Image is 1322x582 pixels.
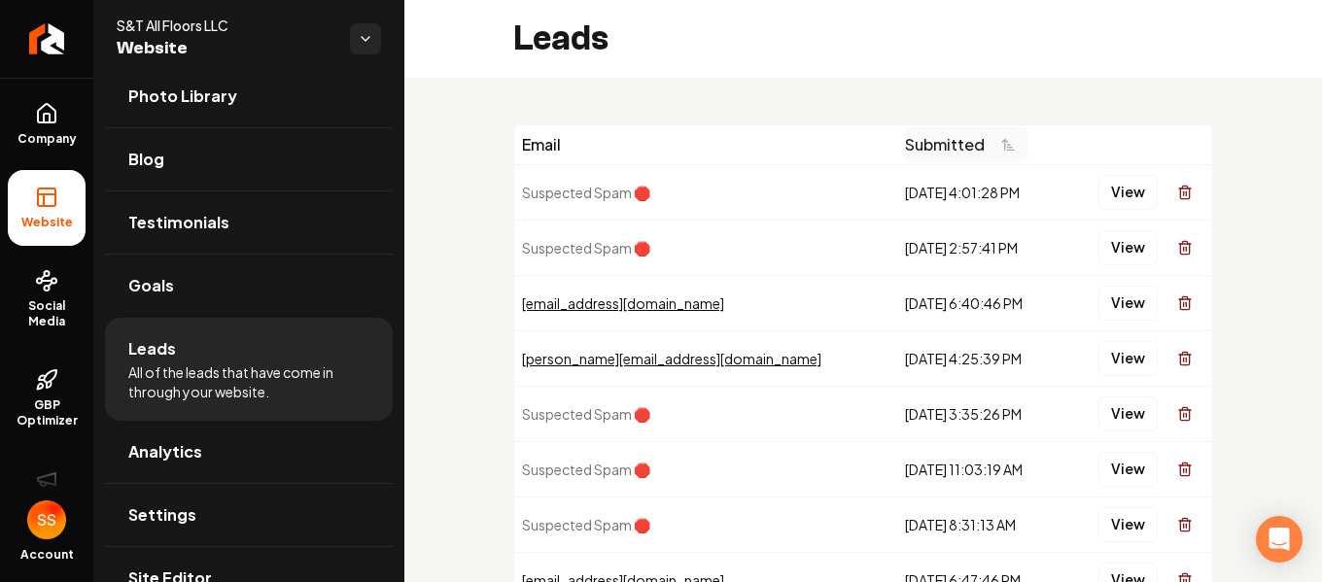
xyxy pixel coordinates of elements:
a: Analytics [105,421,393,483]
span: Settings [128,503,196,527]
a: Company [8,86,86,162]
button: Open user button [27,500,66,539]
div: [DATE] 6:40:46 PM [905,293,1058,313]
span: Website [14,215,81,230]
img: Steven Scott [27,500,66,539]
span: Suspected Spam 🛑 [522,461,650,478]
span: Analytics [128,440,202,463]
span: Suspected Spam 🛑 [522,239,650,257]
span: Leads [128,337,176,360]
a: Blog [105,128,393,190]
div: [DATE] 2:57:41 PM [905,238,1058,257]
button: View [1098,452,1158,487]
div: [DATE] 8:31:13 AM [905,515,1058,534]
span: Blog [128,148,164,171]
button: View [1098,230,1158,265]
button: View [1098,507,1158,542]
div: [DATE] 4:25:39 PM [905,349,1058,368]
span: Submitted [905,133,985,156]
a: Social Media [8,254,86,345]
button: Submitted [905,127,1027,162]
span: Testimonials [128,211,229,234]
span: Account [20,547,74,563]
h2: Leads [513,19,609,58]
div: Open Intercom Messenger [1256,516,1303,563]
div: [DATE] 11:03:19 AM [905,460,1058,479]
div: [EMAIL_ADDRESS][DOMAIN_NAME] [522,293,889,313]
span: Goals [128,274,174,297]
img: Rebolt Logo [29,23,65,54]
a: Goals [105,255,393,317]
button: View [1098,286,1158,321]
span: Website [117,35,334,62]
button: View [1098,341,1158,376]
span: All of the leads that have come in through your website. [128,362,369,401]
div: [DATE] 4:01:28 PM [905,183,1058,202]
span: Social Media [8,298,86,329]
a: Photo Library [105,65,393,127]
span: Company [10,131,85,147]
div: [DATE] 3:35:26 PM [905,404,1058,424]
div: Email [522,133,889,156]
div: [PERSON_NAME][EMAIL_ADDRESS][DOMAIN_NAME] [522,349,889,368]
a: Settings [105,484,393,546]
span: Suspected Spam 🛑 [522,405,650,423]
span: Suspected Spam 🛑 [522,516,650,533]
span: Photo Library [128,85,237,108]
a: Testimonials [105,191,393,254]
span: S&T All Floors LLC [117,16,334,35]
a: GBP Optimizer [8,353,86,444]
span: Suspected Spam 🛑 [522,184,650,201]
span: GBP Optimizer [8,397,86,428]
button: View [1098,396,1158,431]
button: View [1098,175,1158,210]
